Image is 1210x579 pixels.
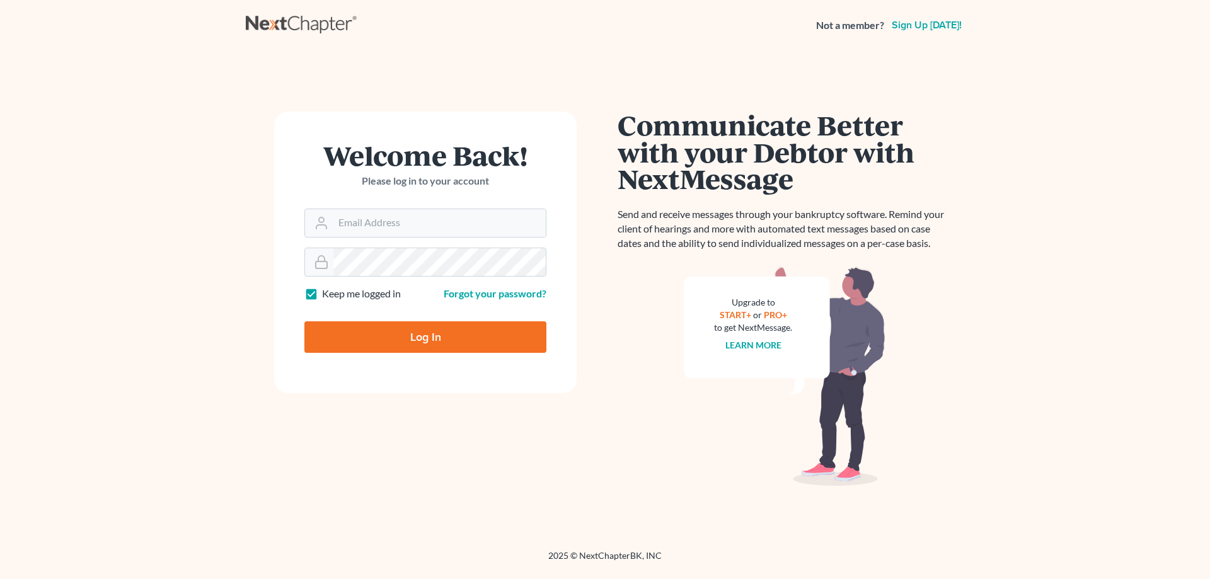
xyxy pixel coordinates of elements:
[304,321,546,353] input: Log In
[246,549,964,572] div: 2025 © NextChapterBK, INC
[764,309,787,320] a: PRO+
[304,142,546,169] h1: Welcome Back!
[753,309,762,320] span: or
[304,174,546,188] p: Please log in to your account
[618,112,952,192] h1: Communicate Better with your Debtor with NextMessage
[322,287,401,301] label: Keep me logged in
[889,20,964,30] a: Sign up [DATE]!
[714,296,792,309] div: Upgrade to
[725,340,781,350] a: Learn more
[333,209,546,237] input: Email Address
[618,207,952,251] p: Send and receive messages through your bankruptcy software. Remind your client of hearings and mo...
[714,321,792,334] div: to get NextMessage.
[816,18,884,33] strong: Not a member?
[684,266,885,486] img: nextmessage_bg-59042aed3d76b12b5cd301f8e5b87938c9018125f34e5fa2b7a6b67550977c72.svg
[720,309,751,320] a: START+
[444,287,546,299] a: Forgot your password?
